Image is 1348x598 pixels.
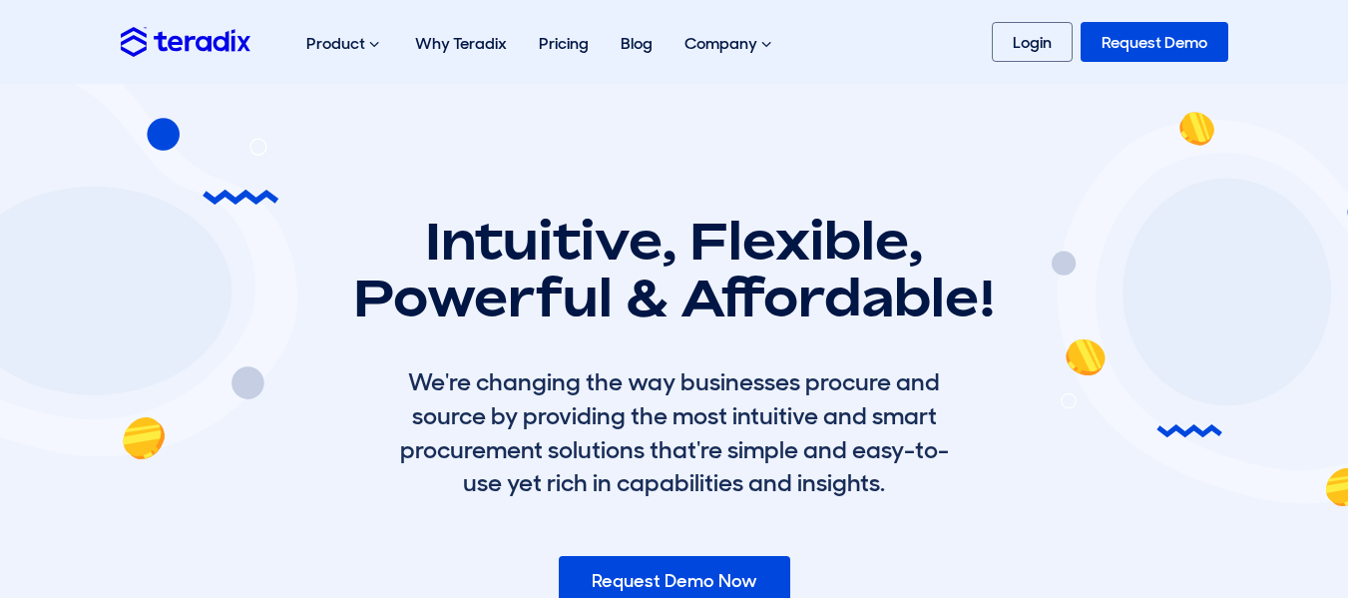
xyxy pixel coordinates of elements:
[121,27,250,56] img: Teradix logo
[992,22,1073,62] a: Login
[399,12,523,75] a: Why Teradix
[605,12,669,75] a: Blog
[1081,22,1228,62] a: Request Demo
[342,212,1007,325] h1: Intuitive, Flexible, Powerful & Affordable!
[669,12,791,76] div: Company
[290,12,399,76] div: Product
[523,12,605,75] a: Pricing
[395,365,954,499] div: We're changing the way businesses procure and source by providing the most intuitive and smart pr...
